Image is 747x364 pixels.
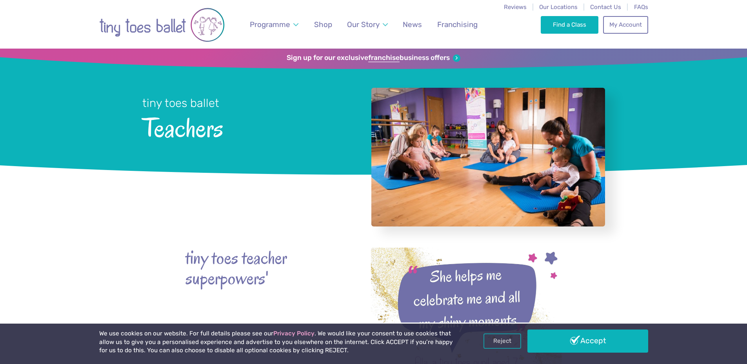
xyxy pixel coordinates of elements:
a: Privacy Policy [273,330,314,337]
span: Our Story [347,20,380,29]
a: Programme [246,15,302,34]
p: We use cookies on our website. For full details please see our . We would like your consent to us... [99,330,456,355]
span: Franchising [437,20,478,29]
a: FAQs [634,4,648,11]
a: Franchising [433,15,481,34]
img: tiny toes ballet [99,5,225,45]
span: Programme [250,20,290,29]
strong: tiny toes teacher superpowers' [185,248,327,289]
small: tiny toes ballet [142,96,219,110]
a: Find a Class [541,16,598,33]
a: Sign up for our exclusivefranchisebusiness offers [287,54,460,62]
a: Reject [483,333,521,348]
a: Contact Us [590,4,621,11]
a: News [399,15,426,34]
strong: franchise [368,54,400,62]
span: News [403,20,422,29]
a: Our Locations [539,4,578,11]
a: Shop [310,15,336,34]
a: Reviews [504,4,527,11]
span: Shop [314,20,332,29]
a: Accept [527,330,648,352]
a: Our Story [343,15,391,34]
span: Teachers [142,111,351,143]
a: My Account [603,16,648,33]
